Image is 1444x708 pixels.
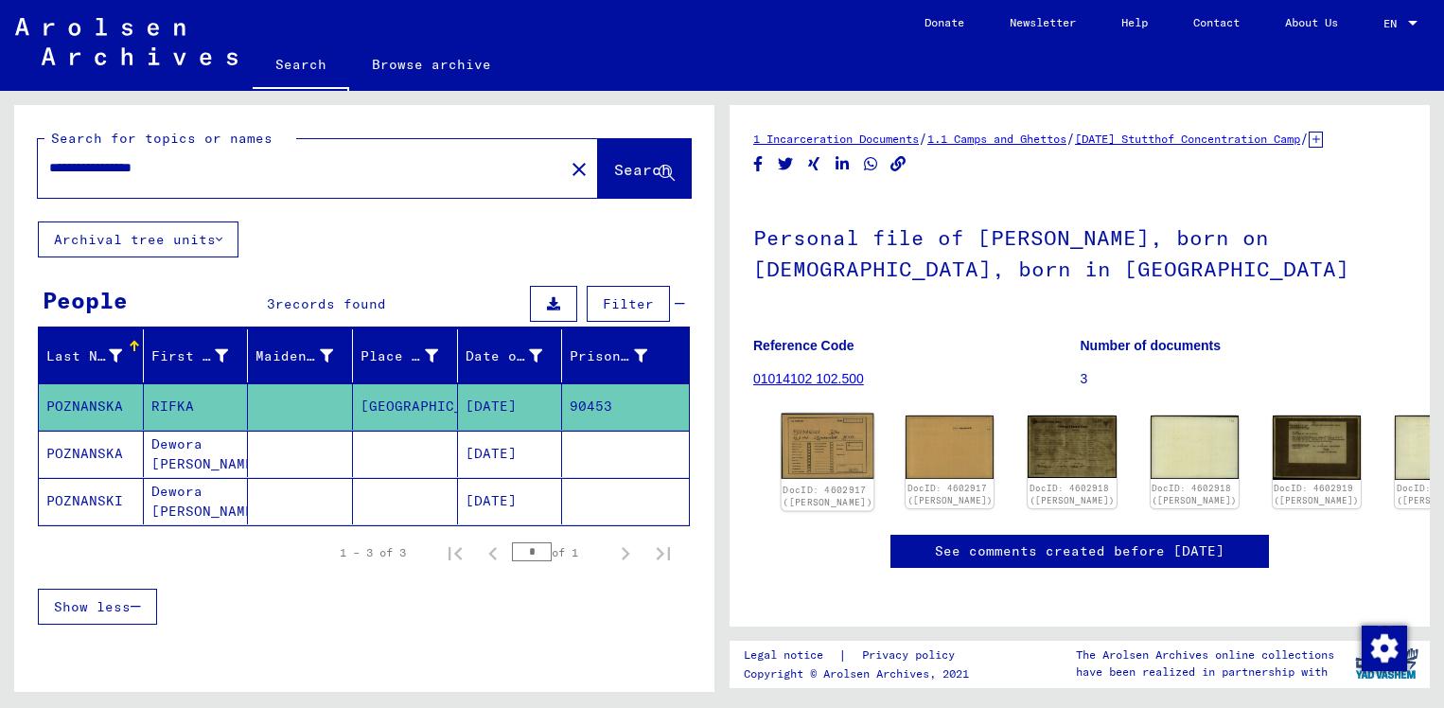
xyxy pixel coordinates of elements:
[151,346,229,366] div: First Name
[603,295,654,312] span: Filter
[1030,483,1115,506] a: DocID: 4602918 ([PERSON_NAME])
[744,646,838,665] a: Legal notice
[753,338,854,353] b: Reference Code
[144,478,249,524] mat-cell: Dewora [PERSON_NAME]
[1152,483,1237,506] a: DocID: 4602918 ([PERSON_NAME])
[753,194,1406,309] h1: Personal file of [PERSON_NAME], born on [DEMOGRAPHIC_DATA], born in [GEOGRAPHIC_DATA]
[847,646,977,665] a: Privacy policy
[1351,640,1422,687] img: yv_logo.png
[51,130,273,147] mat-label: Search for topics or names
[744,646,977,665] div: |
[1300,130,1309,147] span: /
[804,152,824,176] button: Share on Xing
[436,534,474,572] button: First page
[562,329,689,382] mat-header-cell: Prisoner #
[587,286,670,322] button: Filter
[458,431,563,477] mat-cell: [DATE]
[776,152,796,176] button: Share on Twitter
[512,543,607,561] div: of 1
[46,346,122,366] div: Last Name
[1076,646,1334,664] p: The Arolsen Archives online collections
[753,371,864,386] a: 01014102 102.500
[907,483,993,506] a: DocID: 4602917 ([PERSON_NAME])
[39,431,144,477] mat-cell: POZNANSKA
[458,478,563,524] mat-cell: [DATE]
[353,383,458,430] mat-cell: [GEOGRAPHIC_DATA]
[248,329,353,382] mat-header-cell: Maiden Name
[39,383,144,430] mat-cell: POZNANSKA
[1028,416,1116,478] img: 001.jpg
[570,346,647,366] div: Prisoner #
[54,598,131,615] span: Show less
[744,665,977,682] p: Copyright © Arolsen Archives, 2021
[598,139,691,198] button: Search
[861,152,881,176] button: Share on WhatsApp
[474,534,512,572] button: Previous page
[607,534,644,572] button: Next page
[1081,369,1407,389] p: 3
[144,383,249,430] mat-cell: RIFKA
[361,346,438,366] div: Place of Birth
[39,478,144,524] mat-cell: POZNANSKI
[267,295,275,312] span: 3
[568,158,590,181] mat-icon: close
[1383,16,1397,30] mat-select-trigger: EN
[255,346,333,366] div: Maiden Name
[361,341,462,371] div: Place of Birth
[144,329,249,382] mat-header-cell: First Name
[1361,625,1406,670] div: Zustimmung ändern
[1151,416,1239,479] img: 002.jpg
[562,383,689,430] mat-cell: 90453
[38,221,238,257] button: Archival tree units
[1273,416,1361,480] img: 001.jpg
[753,132,919,146] a: 1 Incarceration Documents
[570,341,671,371] div: Prisoner #
[353,329,458,382] mat-header-cell: Place of Birth
[782,414,874,480] img: 001.jpg
[39,329,144,382] mat-header-cell: Last Name
[458,329,563,382] mat-header-cell: Date of Birth
[1066,130,1075,147] span: /
[255,341,357,371] div: Maiden Name
[833,152,853,176] button: Share on LinkedIn
[144,431,249,477] mat-cell: Dewora [PERSON_NAME]
[349,42,514,87] a: Browse archive
[1076,664,1334,681] p: have been realized in partnership with
[15,18,238,65] img: Arolsen_neg.svg
[1075,132,1300,146] a: [DATE] Stutthof Concentration Camp
[275,295,386,312] span: records found
[935,541,1224,561] a: See comments created before [DATE]
[253,42,349,91] a: Search
[151,341,253,371] div: First Name
[614,160,671,179] span: Search
[466,346,543,366] div: Date of Birth
[560,150,598,187] button: Clear
[1274,483,1359,506] a: DocID: 4602919 ([PERSON_NAME])
[38,589,157,625] button: Show less
[919,130,927,147] span: /
[458,383,563,430] mat-cell: [DATE]
[46,341,146,371] div: Last Name
[1081,338,1222,353] b: Number of documents
[889,152,908,176] button: Copy link
[340,544,406,561] div: 1 – 3 of 3
[748,152,768,176] button: Share on Facebook
[906,416,994,478] img: 002.jpg
[644,534,682,572] button: Last page
[927,132,1066,146] a: 1.1 Camps and Ghettos
[1362,626,1407,671] img: Zustimmung ändern
[466,341,567,371] div: Date of Birth
[43,283,128,317] div: People
[783,484,872,508] a: DocID: 4602917 ([PERSON_NAME])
